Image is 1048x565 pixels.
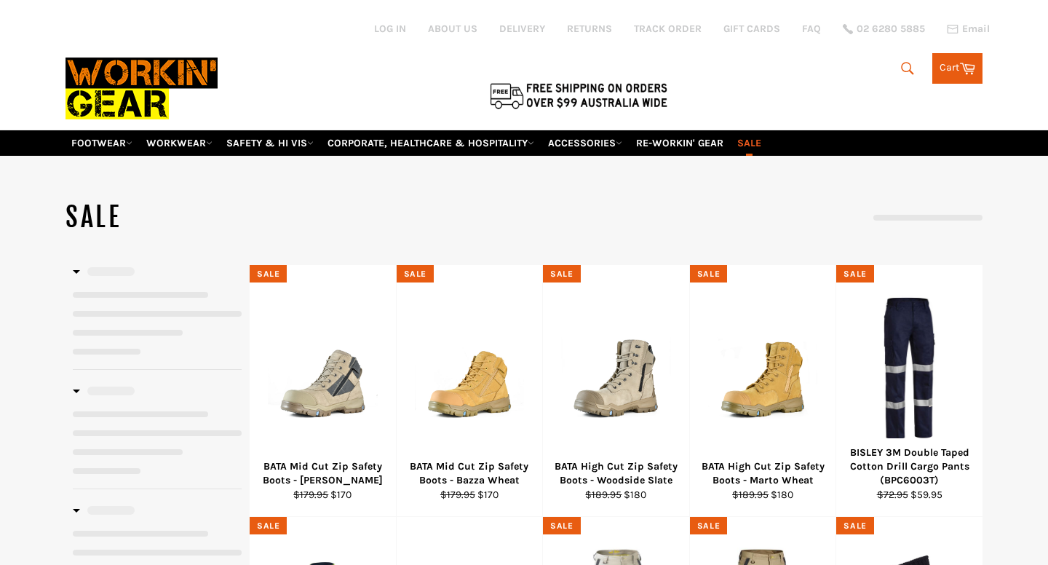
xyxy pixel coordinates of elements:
a: BATA High Cut Zip Safety Boots - Marto Wheat - Workin' Gear BATA High Cut Zip Safety Boots - Mart... [689,265,836,517]
a: TRACK ORDER [634,22,702,36]
div: BISLEY 3M Double Taped Cotton Drill Cargo Pants (BPC6003T) [846,446,974,488]
img: Workin Gear leaders in Workwear, Safety Boots, PPE, Uniforms. Australia's No.1 in Workwear [65,47,218,130]
a: Cart [932,53,982,84]
img: BATA Mid Cut Zip Safety Boots - Roy Slate - Workin' Gear [268,314,378,424]
s: $189.95 [585,489,622,501]
s: $189.95 [732,489,769,501]
a: FAQ [802,22,821,36]
div: $180 [699,488,827,502]
img: BATA High Cut Zip Safety Boots - Woodside Slate - Workin' Gear [561,314,671,424]
div: BATA Mid Cut Zip Safety Boots - Bazza Wheat [405,459,533,488]
a: SALE [731,130,767,156]
span: Email [962,24,990,34]
a: RETURNS [567,22,612,36]
div: $170 [405,488,533,502]
img: Flat $9.95 shipping Australia wide [488,80,670,111]
div: Sale [250,517,287,535]
div: Sale [543,517,580,535]
div: Sale [690,265,727,283]
h1: SALE [65,199,524,236]
a: BATA High Cut Zip Safety Boots - Woodside Slate - Workin' Gear BATA High Cut Zip Safety Boots - W... [542,265,689,517]
s: $72.95 [877,489,908,501]
s: $179.95 [440,489,475,501]
a: ABOUT US [428,22,477,36]
span: 02 6280 5885 [857,24,925,34]
img: BATA Mid Cut Zip Safety Boots - Bazza Wheat - Workin' Gear [415,314,525,424]
a: DELIVERY [499,22,545,36]
a: FOOTWEAR [65,130,138,156]
img: BATA High Cut Zip Safety Boots - Marto Wheat - Workin' Gear [708,314,818,424]
a: 02 6280 5885 [843,24,925,34]
a: WORKWEAR [140,130,218,156]
div: BATA High Cut Zip Safety Boots - Woodside Slate [552,459,680,488]
div: Sale [397,265,434,283]
div: BATA High Cut Zip Safety Boots - Marto Wheat [699,459,827,488]
a: BATA Mid Cut Zip Safety Boots - Bazza Wheat - Workin' Gear BATA Mid Cut Zip Safety Boots - Bazza ... [396,265,543,517]
a: Log in [374,23,406,35]
img: BISLEY BPC6003T 3M Double Taped Cotton Drill Cargo Pants - Workin' Gear [854,296,964,442]
div: Sale [836,517,873,535]
s: $179.95 [293,489,328,501]
a: ACCESSORIES [542,130,628,156]
div: Sale [250,265,287,283]
a: SAFETY & HI VIS [221,130,319,156]
a: Email [947,23,990,35]
div: Sale [836,265,873,283]
div: Sale [690,517,727,535]
a: GIFT CARDS [723,22,780,36]
a: BISLEY BPC6003T 3M Double Taped Cotton Drill Cargo Pants - Workin' Gear BISLEY 3M Double Taped Co... [835,265,982,517]
a: CORPORATE, HEALTHCARE & HOSPITALITY [322,130,540,156]
div: BATA Mid Cut Zip Safety Boots - [PERSON_NAME] [259,459,387,488]
div: $59.95 [846,488,974,502]
a: BATA Mid Cut Zip Safety Boots - Roy Slate - Workin' Gear BATA Mid Cut Zip Safety Boots - [PERSON_... [249,265,396,517]
div: $170 [259,488,387,502]
div: $180 [552,488,680,502]
div: Sale [543,265,580,283]
a: RE-WORKIN' GEAR [630,130,729,156]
